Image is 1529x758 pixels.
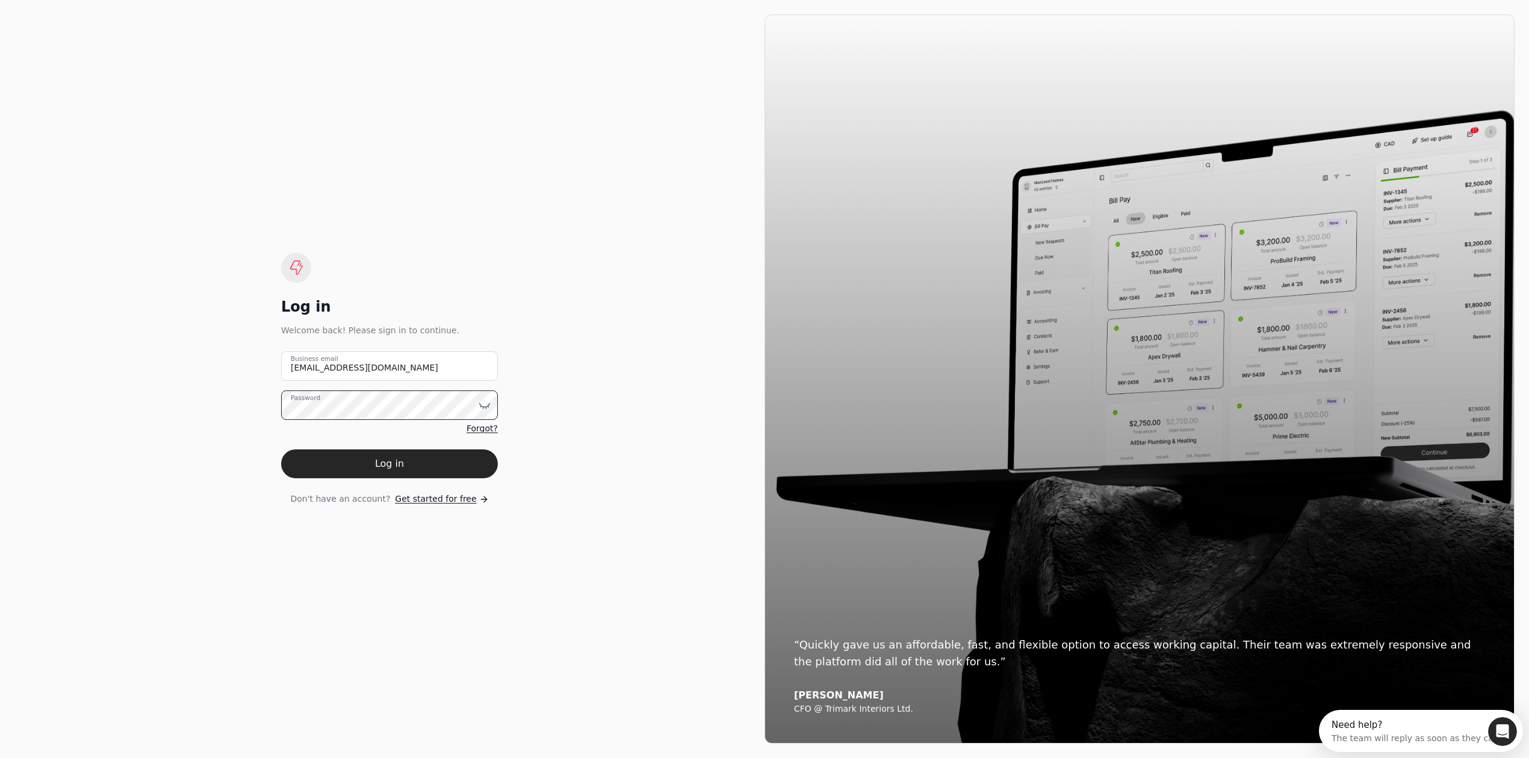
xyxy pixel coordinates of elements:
a: Forgot? [467,422,498,435]
div: The team will reply as soon as they can [13,20,180,32]
iframe: Intercom live chat [1488,717,1517,746]
a: Get started for free [395,493,488,505]
label: Password [291,393,320,402]
label: Business email [291,354,338,363]
div: Log in [281,297,498,316]
div: Open Intercom Messenger [5,5,216,38]
div: CFO @ Trimark Interiors Ltd. [794,704,1485,715]
div: “Quickly gave us an affordable, fast, and flexible option to access working capital. Their team w... [794,636,1485,670]
div: Need help? [13,10,180,20]
span: Don't have an account? [290,493,390,505]
button: Log in [281,449,498,478]
div: [PERSON_NAME] [794,689,1485,701]
iframe: Intercom live chat discovery launcher [1319,710,1523,752]
div: Welcome back! Please sign in to continue. [281,324,498,337]
span: Get started for free [395,493,476,505]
